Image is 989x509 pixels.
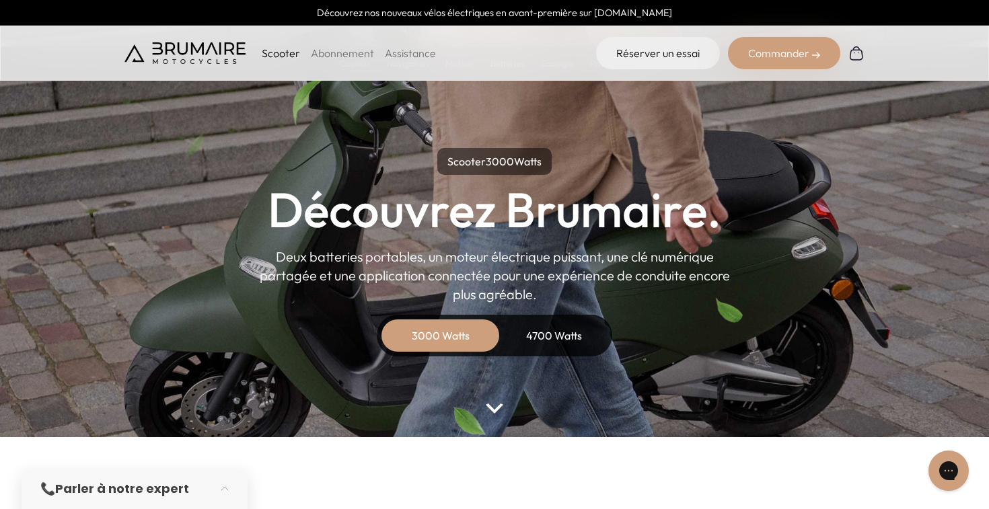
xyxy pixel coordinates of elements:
[486,403,503,414] img: arrow-bottom.png
[728,37,840,69] div: Commander
[596,37,720,69] a: Réserver un essai
[848,45,865,61] img: Panier
[486,155,514,168] span: 3000
[262,45,300,61] p: Scooter
[812,51,820,59] img: right-arrow-2.png
[922,446,976,496] iframe: Gorgias live chat messenger
[437,148,552,175] p: Scooter Watts
[385,46,436,60] a: Assistance
[500,319,608,352] div: 4700 Watts
[387,319,494,352] div: 3000 Watts
[124,42,246,64] img: Brumaire Motocycles
[311,46,374,60] a: Abonnement
[268,186,721,234] h1: Découvrez Brumaire.
[259,247,730,304] p: Deux batteries portables, un moteur électrique puissant, une clé numérique partagée et une applic...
